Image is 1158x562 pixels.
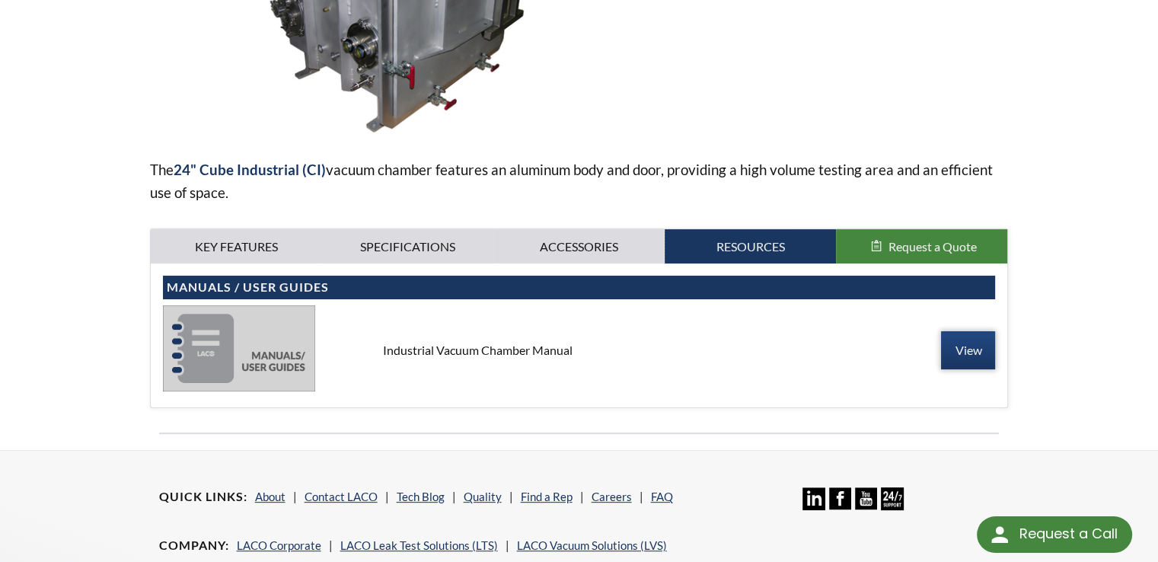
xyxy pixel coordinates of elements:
a: Key Features [151,229,322,264]
div: Industrial Vacuum Chamber Manual [371,342,787,359]
div: Request a Call [977,516,1132,553]
button: Request a Quote [836,229,1007,264]
strong: 24" Cube Industrial (CI) [174,161,326,178]
h4: Company [159,538,229,554]
span: Request a Quote [888,239,976,254]
h4: Manuals / User Guides [167,279,992,295]
a: Careers [592,490,632,503]
a: Resources [665,229,836,264]
a: 24/7 Support [881,499,903,513]
img: 24/7 Support Icon [881,487,903,509]
a: FAQ [651,490,673,503]
a: Tech Blog [397,490,445,503]
img: round button [987,522,1012,547]
a: Accessories [493,229,665,264]
h4: Quick Links [159,489,247,505]
a: Contact LACO [305,490,378,503]
img: manuals-58eb83dcffeb6bffe51ad23c0c0dc674bfe46cf1c3d14eaecd86c55f24363f1d.jpg [163,305,315,391]
div: Request a Call [1019,516,1117,551]
a: About [255,490,286,503]
a: Specifications [322,229,493,264]
p: The vacuum chamber features an aluminum body and door, providing a high volume testing area and a... [150,158,1009,204]
a: LACO Corporate [237,538,321,552]
a: Find a Rep [521,490,573,503]
a: View [941,331,995,369]
a: LACO Vacuum Solutions (LVS) [517,538,667,552]
a: Quality [464,490,502,503]
a: LACO Leak Test Solutions (LTS) [340,538,498,552]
